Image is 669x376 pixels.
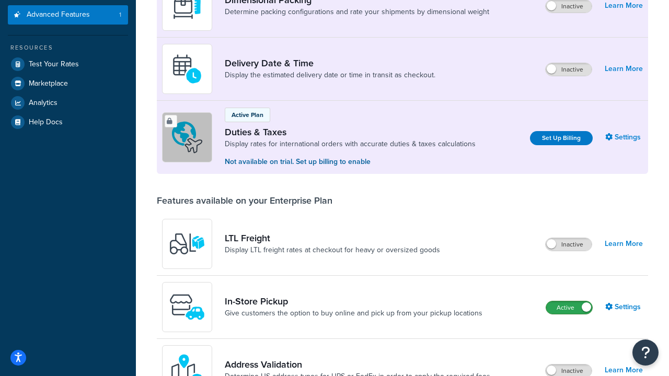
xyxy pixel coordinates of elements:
a: Give customers the option to buy online and pick up from your pickup locations [225,308,482,319]
a: Display the estimated delivery date or time in transit as checkout. [225,70,435,80]
a: Analytics [8,93,128,112]
span: 1 [119,10,121,19]
a: Determine packing configurations and rate your shipments by dimensional weight [225,7,489,17]
img: gfkeb5ejjkALwAAAABJRU5ErkJggg== [169,51,205,87]
a: Marketplace [8,74,128,93]
span: Marketplace [29,79,68,88]
label: Inactive [546,238,592,251]
a: Test Your Rates [8,55,128,74]
span: Analytics [29,99,57,108]
a: Duties & Taxes [225,126,476,138]
img: wfgcfpwTIucLEAAAAASUVORK5CYII= [169,289,205,325]
a: Learn More [605,237,643,251]
a: Display LTL freight rates at checkout for heavy or oversized goods [225,245,440,255]
span: Help Docs [29,118,63,127]
a: Display rates for international orders with accurate duties & taxes calculations [225,139,476,149]
label: Inactive [546,63,592,76]
li: Advanced Features [8,5,128,25]
a: Learn More [605,62,643,76]
a: Settings [605,300,643,314]
button: Open Resource Center [632,339,659,366]
a: LTL Freight [225,232,440,244]
a: Settings [605,130,643,145]
a: In-Store Pickup [225,296,482,307]
span: Test Your Rates [29,60,79,69]
a: Help Docs [8,113,128,132]
a: Address Validation [225,359,490,370]
p: Active Plan [232,110,263,120]
a: Advanced Features1 [8,5,128,25]
p: Not available on trial. Set up billing to enable [225,156,476,168]
label: Active [546,301,592,314]
div: Resources [8,43,128,52]
span: Advanced Features [27,10,90,19]
img: y79ZsPf0fXUFUhFXDzUgf+ktZg5F2+ohG75+v3d2s1D9TjoU8PiyCIluIjV41seZevKCRuEjTPPOKHJsQcmKCXGdfprl3L4q7... [169,226,205,262]
a: Delivery Date & Time [225,57,435,69]
div: Features available on your Enterprise Plan [157,195,332,206]
a: Set Up Billing [530,131,593,145]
